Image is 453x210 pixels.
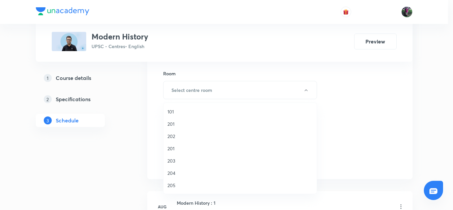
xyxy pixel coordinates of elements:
span: 205 [167,182,313,189]
span: 201 [167,120,313,127]
span: 201 [167,145,313,152]
span: 202 [167,133,313,140]
span: 203 [167,157,313,164]
span: 204 [167,170,313,176]
span: 101 [167,108,313,115]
